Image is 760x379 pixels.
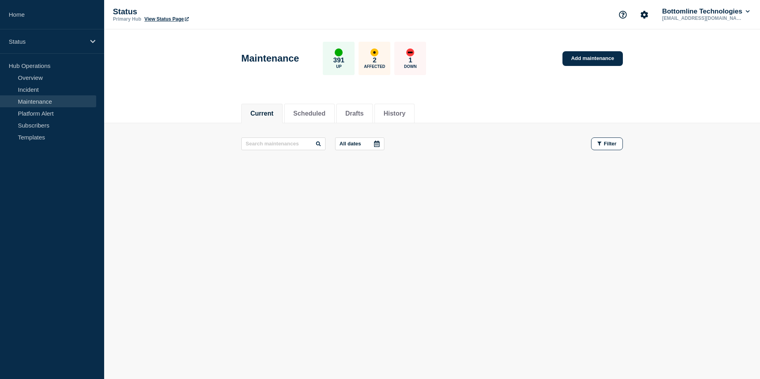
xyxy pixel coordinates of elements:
[661,15,743,21] p: [EMAIL_ADDRESS][DOMAIN_NAME]
[9,38,85,45] p: Status
[404,64,417,69] p: Down
[384,110,405,117] button: History
[591,137,623,150] button: Filter
[661,8,751,15] button: Bottomline Technologies
[333,56,344,64] p: 391
[336,64,341,69] p: Up
[636,6,653,23] button: Account settings
[339,141,361,147] p: All dates
[335,137,384,150] button: All dates
[345,110,364,117] button: Drafts
[406,48,414,56] div: down
[241,53,299,64] h1: Maintenance
[293,110,326,117] button: Scheduled
[113,7,272,16] p: Status
[562,51,623,66] a: Add maintenance
[409,56,412,64] p: 1
[144,16,188,22] a: View Status Page
[373,56,376,64] p: 2
[364,64,385,69] p: Affected
[604,141,617,147] span: Filter
[615,6,631,23] button: Support
[335,48,343,56] div: up
[370,48,378,56] div: affected
[250,110,273,117] button: Current
[113,16,141,22] p: Primary Hub
[241,137,326,150] input: Search maintenances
